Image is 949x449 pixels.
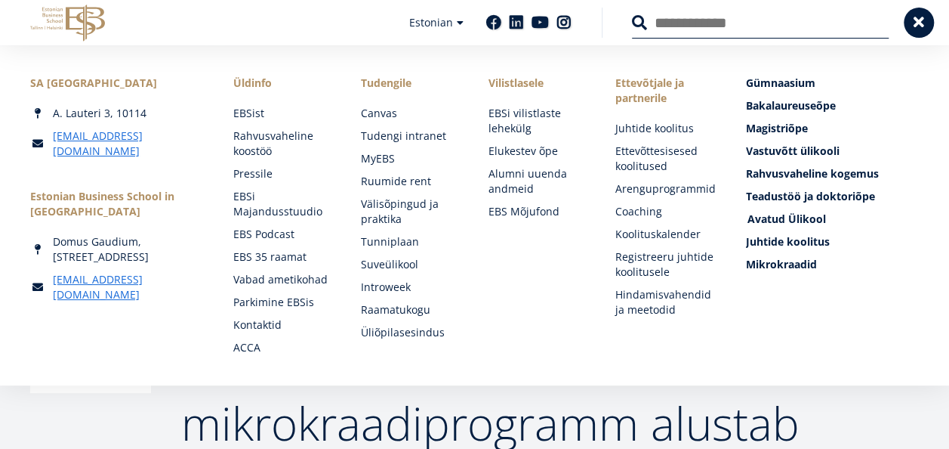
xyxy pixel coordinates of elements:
[30,234,203,265] div: Domus Gaudium, [STREET_ADDRESS]
[361,280,458,295] a: Introweek
[488,106,585,136] a: EBSi vilistlaste lehekülg
[361,129,458,144] a: Tudengi intranet
[746,257,817,271] span: Mikrokraadid
[747,212,826,226] span: Avatud Ülikool
[615,181,716,197] a: Arenguprogrammid
[233,227,331,242] a: EBS Podcast
[233,189,331,219] a: EBSi Majandusstuudio
[746,189,919,204] a: Teadustöö ja doktoriõpe
[746,166,879,181] span: Rahvusvaheline kogemus
[615,287,716,317] a: Hindamisvahendid ja meetodid
[361,106,458,121] a: Canvas
[53,129,203,159] a: [EMAIL_ADDRESS][DOMAIN_NAME]
[233,106,331,121] a: EBSist
[361,234,458,249] a: Tunniplaan
[746,144,919,159] a: Vastuvõtt ülikooli
[361,76,458,91] a: Tudengile
[615,249,716,280] a: Registreeru juhtide koolitusele
[746,98,919,113] a: Bakalaureuseõpe
[615,204,716,219] a: Coaching
[233,166,331,181] a: Pressile
[615,144,716,174] a: Ettevõttesisesed koolitused
[746,257,919,272] a: Mikrokraadid
[233,76,331,91] span: Üldinfo
[615,76,716,106] span: Ettevõtjale ja partnerile
[53,272,203,302] a: [EMAIL_ADDRESS][DOMAIN_NAME]
[30,189,203,219] div: Estonian Business School in [GEOGRAPHIC_DATA]
[233,317,331,333] a: Kontaktid
[361,174,458,189] a: Ruumide rent
[233,295,331,310] a: Parkimine EBSis
[746,144,840,158] span: Vastuvõtt ülikooli
[488,76,585,91] span: Vilistlasele
[532,15,549,30] a: Youtube
[746,76,815,90] span: Gümnaasium
[233,272,331,287] a: Vabad ametikohad
[746,189,875,203] span: Teadustöö ja doktoriõpe
[233,129,331,159] a: Rahvusvaheline koostöö
[746,166,919,181] a: Rahvusvaheline kogemus
[746,121,808,135] span: Magistriõpe
[361,302,458,317] a: Raamatukogu
[233,340,331,355] a: ACCA
[615,227,716,242] a: Koolituskalender
[615,121,716,136] a: Juhtide koolitus
[233,249,331,265] a: EBS 35 raamat
[746,98,836,113] span: Bakalaureuseõpe
[488,166,585,197] a: Alumni uuenda andmeid
[556,15,572,30] a: Instagram
[361,325,458,340] a: Üliõpilasesindus
[747,212,920,227] a: Avatud Ülikool
[361,257,458,272] a: Suveülikool
[30,76,203,91] div: SA [GEOGRAPHIC_DATA]
[488,204,585,219] a: EBS Mõjufond
[361,197,458,227] a: Välisõpingud ja praktika
[30,106,203,121] div: A. Lauteri 3, 10114
[361,151,458,166] a: MyEBS
[746,234,830,249] span: Juhtide koolitus
[488,144,585,159] a: Elukestev õpe
[509,15,524,30] a: Linkedin
[746,121,919,136] a: Magistriõpe
[746,234,919,249] a: Juhtide koolitus
[486,15,501,30] a: Facebook
[746,76,919,91] a: Gümnaasium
